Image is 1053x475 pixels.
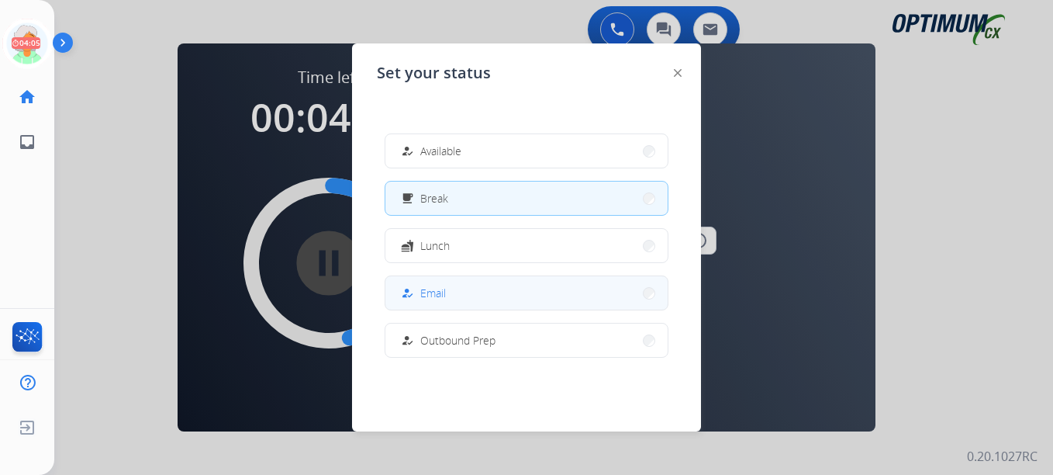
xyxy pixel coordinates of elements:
button: Lunch [385,229,668,262]
button: Email [385,276,668,310]
span: Set your status [377,62,491,84]
mat-icon: fastfood [401,239,414,252]
img: close-button [674,69,682,77]
span: Available [420,143,461,159]
button: Outbound Prep [385,324,668,357]
button: Break [385,182,668,215]
mat-icon: how_to_reg [401,286,414,300]
span: Email [420,285,446,301]
mat-icon: how_to_reg [401,144,414,158]
mat-icon: how_to_reg [401,334,414,347]
mat-icon: free_breakfast [401,192,414,205]
span: Lunch [420,237,450,254]
mat-icon: home [18,88,36,106]
span: Outbound Prep [420,332,495,348]
span: Break [420,190,448,206]
mat-icon: inbox [18,133,36,151]
p: 0.20.1027RC [967,447,1037,466]
button: Available [385,134,668,168]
